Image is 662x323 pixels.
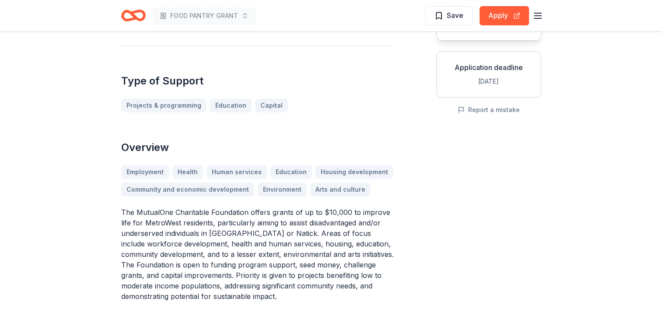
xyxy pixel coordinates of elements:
[210,98,252,112] a: Education
[121,74,394,88] h2: Type of Support
[447,10,463,21] span: Save
[170,11,238,21] span: FOOD PANTRY GRANT
[480,6,529,25] button: Apply
[121,207,394,302] p: The MutualOne Charitable Foundation offers grants of up to $10,000 to improve life for MetroWest ...
[425,6,473,25] button: Save
[444,76,534,87] div: [DATE]
[121,140,394,154] h2: Overview
[153,7,256,25] button: FOOD PANTRY GRANT
[255,98,288,112] a: Capital
[458,105,520,115] button: Report a mistake
[444,62,534,73] div: Application deadline
[121,98,207,112] a: Projects & programming
[121,5,146,26] a: Home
